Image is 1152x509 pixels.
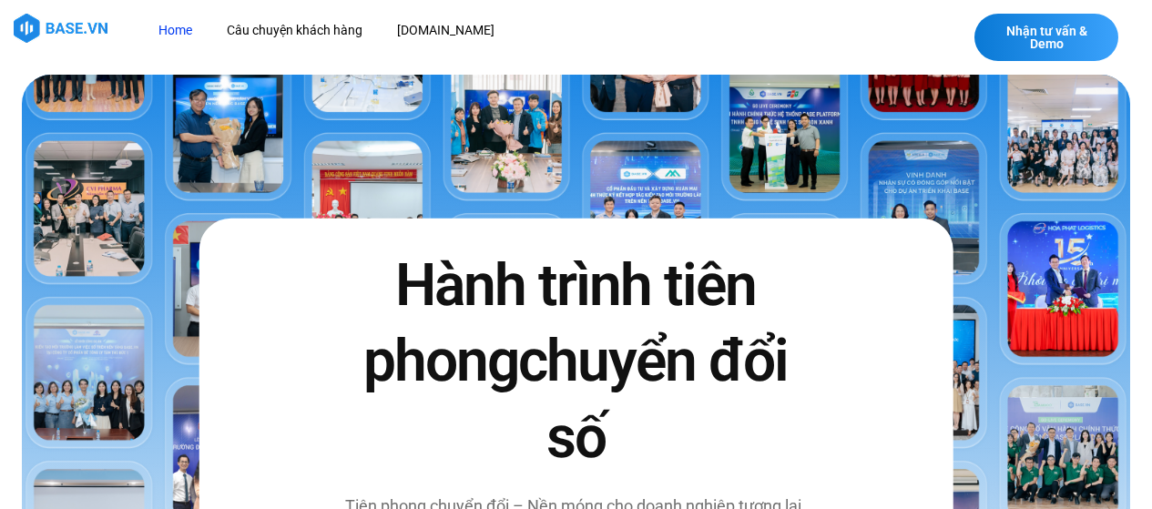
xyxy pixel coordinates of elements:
[145,14,708,47] nav: Menu
[340,248,813,475] h2: Hành trình tiên phong
[993,25,1100,50] span: Nhận tư vấn & Demo
[213,14,376,47] a: Câu chuyện khách hàng
[383,14,508,47] a: [DOMAIN_NAME]
[518,327,788,471] span: chuyển đổi số
[974,14,1118,61] a: Nhận tư vấn & Demo
[145,14,206,47] a: Home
